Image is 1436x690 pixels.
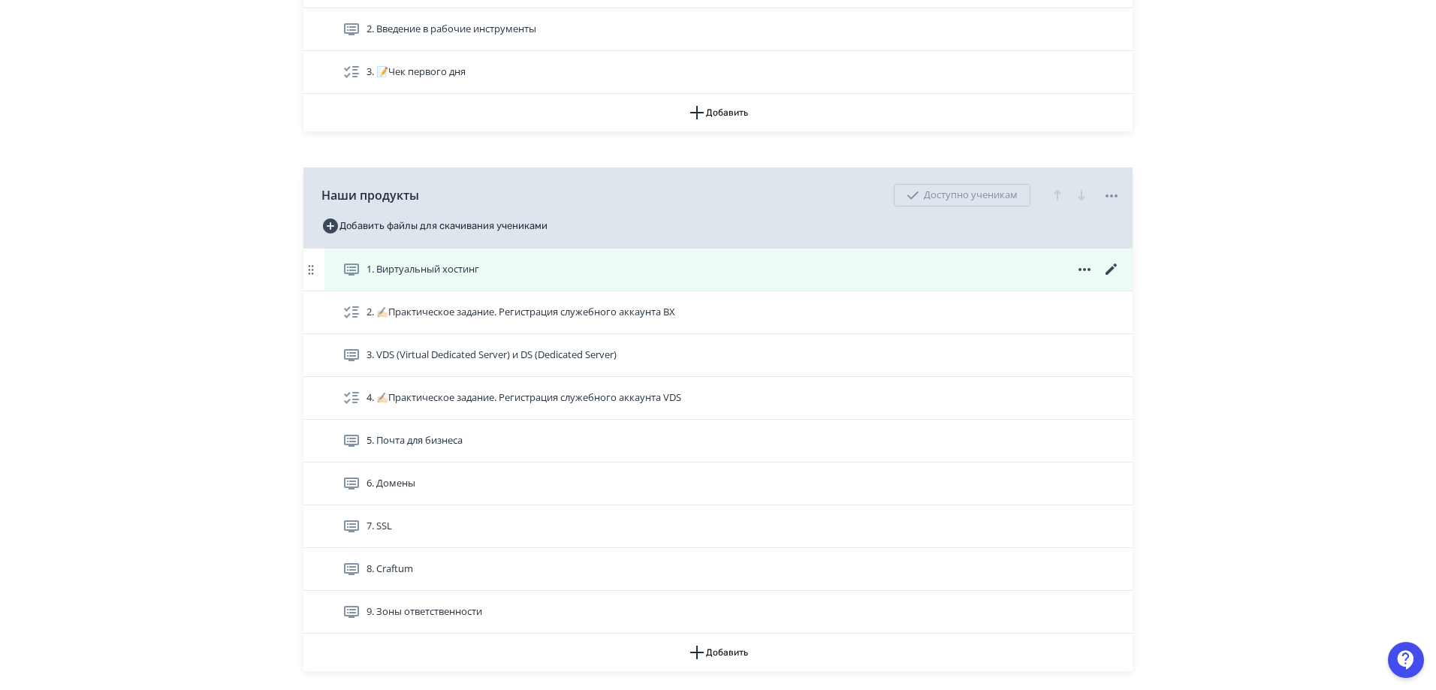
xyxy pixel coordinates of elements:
div: 6. Домены [303,463,1133,505]
span: 9. Зоны ответственности [367,604,482,619]
div: 2. Введение в рабочие инструменты [303,8,1133,51]
span: 8. Craftum [367,562,413,577]
span: 2. ✍🏻Практическое задание. Регистрация служебного аккаунта ВХ [367,305,675,320]
div: 9. Зоны ответственности [303,591,1133,634]
button: Добавить файлы для скачивания учениками [321,214,548,238]
span: 2. Введение в рабочие инструменты [367,22,536,37]
button: Добавить [303,94,1133,131]
span: 3. VDS (Virtual Dedicated Server) и DS (Dedicated Server) [367,348,617,363]
span: 1. Виртуальный хостинг [367,262,479,277]
div: 4. ✍🏻Практическое задание. Регистрация служебного аккаунта VDS [303,377,1133,420]
span: 3. 📝Чек первого дня [367,65,466,80]
div: 1. Виртуальный хостинг [303,249,1133,291]
span: 5. Почта для бизнеса [367,433,463,448]
div: 7. SSL [303,505,1133,548]
div: 3. 📝Чек первого дня [303,51,1133,94]
div: 2. ✍🏻Практическое задание. Регистрация служебного аккаунта ВХ [303,291,1133,334]
span: 4. ✍🏻Практическое задание. Регистрация служебного аккаунта VDS [367,390,681,405]
div: 5. Почта для бизнеса [303,420,1133,463]
div: Доступно ученикам [894,184,1030,206]
button: Добавить [303,634,1133,671]
span: 7. SSL [367,519,392,534]
div: 8. Craftum [303,548,1133,591]
span: Наши продукты [321,186,419,204]
span: 6. Домены [367,476,415,491]
div: 3. VDS (Virtual Dedicated Server) и DS (Dedicated Server) [303,334,1133,377]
